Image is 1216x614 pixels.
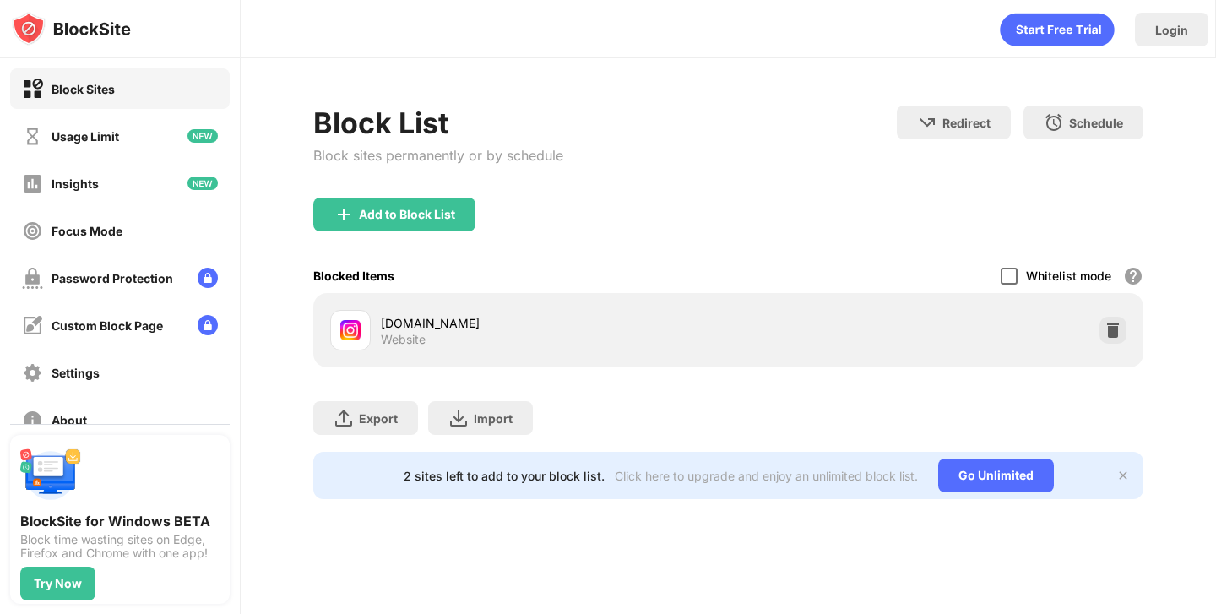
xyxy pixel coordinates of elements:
[340,320,361,340] img: favicons
[404,469,605,483] div: 2 sites left to add to your block list.
[22,268,43,289] img: password-protection-off.svg
[381,332,426,347] div: Website
[381,314,728,332] div: [DOMAIN_NAME]
[22,79,43,100] img: block-on.svg
[198,268,218,288] img: lock-menu.svg
[313,106,563,140] div: Block List
[187,177,218,190] img: new-icon.svg
[52,318,163,333] div: Custom Block Page
[1116,469,1130,482] img: x-button.svg
[1155,23,1188,37] div: Login
[1069,116,1123,130] div: Schedule
[52,366,100,380] div: Settings
[52,413,87,427] div: About
[52,224,122,238] div: Focus Mode
[198,315,218,335] img: lock-menu.svg
[22,126,43,147] img: time-usage-off.svg
[1000,13,1115,46] div: animation
[12,12,131,46] img: logo-blocksite.svg
[20,513,220,530] div: BlockSite for Windows BETA
[1026,269,1111,283] div: Whitelist mode
[52,129,119,144] div: Usage Limit
[938,459,1054,492] div: Go Unlimited
[313,269,394,283] div: Blocked Items
[359,208,455,221] div: Add to Block List
[52,271,173,285] div: Password Protection
[22,220,43,242] img: focus-off.svg
[942,116,991,130] div: Redirect
[20,445,81,506] img: push-desktop.svg
[22,173,43,194] img: insights-off.svg
[22,410,43,431] img: about-off.svg
[474,411,513,426] div: Import
[187,129,218,143] img: new-icon.svg
[52,82,115,96] div: Block Sites
[313,147,563,164] div: Block sites permanently or by schedule
[52,177,99,191] div: Insights
[20,533,220,560] div: Block time wasting sites on Edge, Firefox and Chrome with one app!
[22,362,43,383] img: settings-off.svg
[22,315,43,336] img: customize-block-page-off.svg
[359,411,398,426] div: Export
[34,577,82,590] div: Try Now
[615,469,918,483] div: Click here to upgrade and enjoy an unlimited block list.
